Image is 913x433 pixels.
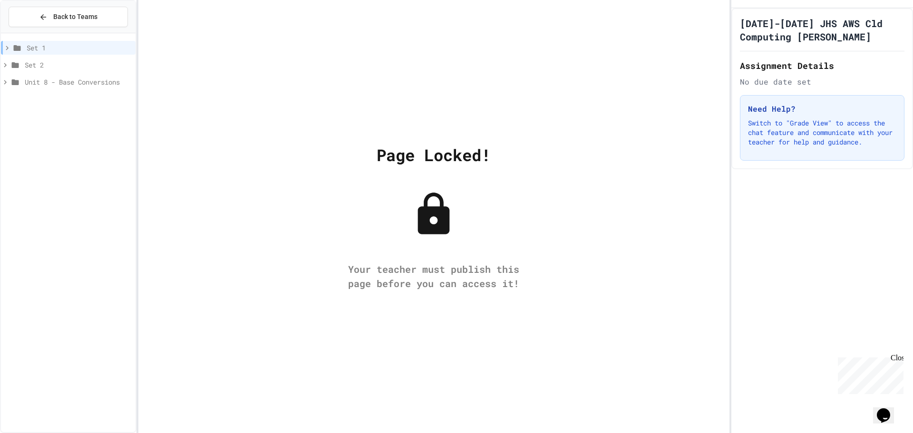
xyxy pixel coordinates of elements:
[9,7,128,27] button: Back to Teams
[25,60,132,70] span: Set 2
[740,76,904,87] div: No due date set
[873,395,903,423] iframe: chat widget
[748,103,896,115] h3: Need Help?
[25,77,132,87] span: Unit 8 - Base Conversions
[377,143,491,167] div: Page Locked!
[53,12,97,22] span: Back to Teams
[740,17,904,43] h1: [DATE]-[DATE] JHS AWS Cld Computing [PERSON_NAME]
[27,43,132,53] span: Set 1
[834,354,903,394] iframe: chat widget
[740,59,904,72] h2: Assignment Details
[748,118,896,147] p: Switch to "Grade View" to access the chat feature and communicate with your teacher for help and ...
[339,262,529,290] div: Your teacher must publish this page before you can access it!
[4,4,66,60] div: Chat with us now!Close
